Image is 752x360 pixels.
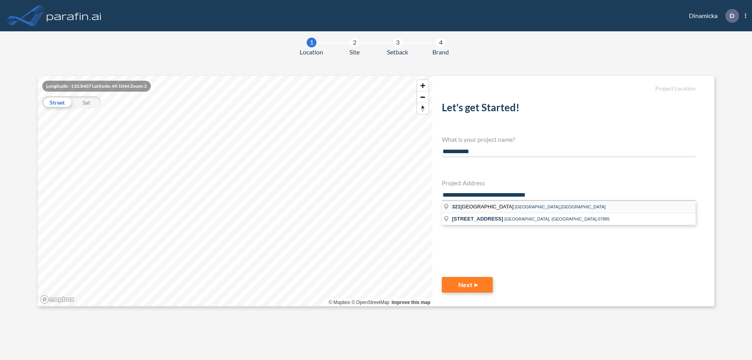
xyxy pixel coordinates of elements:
h4: What is your project name? [442,136,696,143]
h5: Project Location [442,85,696,92]
span: Site [349,47,360,57]
span: [STREET_ADDRESS] [452,216,503,222]
a: Mapbox homepage [40,295,74,304]
div: Street [42,96,72,108]
h4: Project Address [442,179,696,186]
span: [GEOGRAPHIC_DATA] [452,204,515,210]
span: 321 [452,204,461,210]
button: Zoom in [417,80,428,91]
a: OpenStreetMap [351,300,389,305]
span: Location [300,47,323,57]
div: Sat [72,96,101,108]
div: Longitude: -110.8407 Latitude: 49.1044 Zoom: 2 [42,81,151,92]
a: Mapbox [329,300,350,305]
span: Zoom out [417,92,428,103]
span: [GEOGRAPHIC_DATA],[GEOGRAPHIC_DATA] [515,204,606,209]
canvas: Map [38,76,432,306]
span: Brand [432,47,449,57]
div: Dinamicka [677,9,746,23]
div: 3 [393,38,403,47]
div: 4 [436,38,446,47]
button: Next [442,277,493,293]
h2: Let's get Started! [442,101,696,117]
span: Setback [387,47,408,57]
img: logo [45,8,103,24]
div: 1 [307,38,316,47]
div: 2 [350,38,360,47]
button: Reset bearing to north [417,103,428,114]
p: D [730,12,734,19]
span: [GEOGRAPHIC_DATA], [GEOGRAPHIC_DATA],07885 [504,217,610,221]
button: Zoom out [417,91,428,103]
a: Improve this map [392,300,430,305]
